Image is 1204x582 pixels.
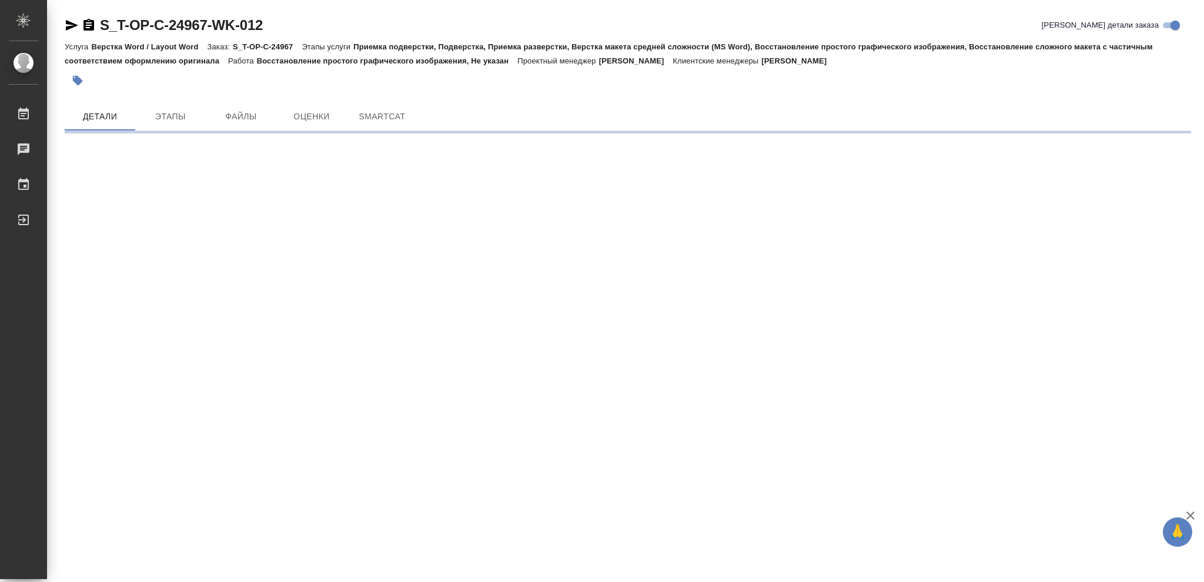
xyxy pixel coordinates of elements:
span: Файлы [213,109,269,124]
span: Этапы [142,109,199,124]
p: Клиентские менеджеры [673,56,762,65]
button: 🙏 [1163,517,1192,547]
span: SmartCat [354,109,410,124]
span: Оценки [283,109,340,124]
p: Верстка Word / Layout Word [91,42,207,51]
span: 🙏 [1168,520,1188,544]
p: Услуга [65,42,91,51]
p: Заказ: [208,42,233,51]
p: Восстановление простого графического изображения, Не указан [257,56,518,65]
button: Скопировать ссылку [82,18,96,32]
p: Этапы услуги [302,42,353,51]
span: [PERSON_NAME] детали заказа [1042,19,1159,31]
p: S_T-OP-C-24967 [233,42,302,51]
span: Детали [72,109,128,124]
button: Добавить тэг [65,68,91,93]
p: Приемка подверстки, Подверстка, Приемка разверстки, Верстка макета средней сложности (MS Word), В... [65,42,1153,65]
p: Проектный менеджер [517,56,598,65]
button: Скопировать ссылку для ЯМессенджера [65,18,79,32]
p: Работа [228,56,257,65]
a: S_T-OP-C-24967-WK-012 [100,17,263,33]
p: [PERSON_NAME] [599,56,673,65]
p: [PERSON_NAME] [761,56,835,65]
